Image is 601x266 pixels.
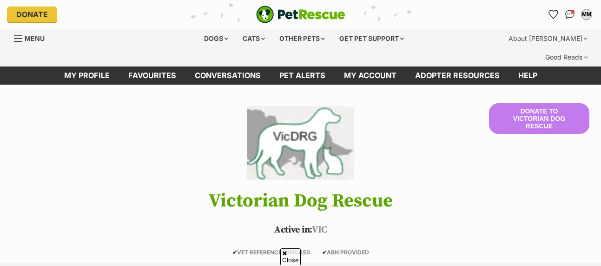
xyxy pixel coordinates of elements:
[335,66,406,85] a: My account
[232,249,310,256] span: VET REFERENCE CHECKED
[236,29,271,48] div: Cats
[25,34,45,42] span: Menu
[565,10,575,19] img: chat-41dd97257d64d25036548639549fe6c8038ab92f7586957e7f3b1b290dea8141.svg
[539,48,594,66] div: Good Reads
[546,7,561,22] a: Favourites
[270,66,335,85] a: Pet alerts
[322,249,327,256] icon: ✔
[562,7,577,22] a: Conversations
[119,66,185,85] a: Favourites
[579,7,594,22] button: My account
[273,29,331,48] div: Other pets
[256,6,345,23] img: logo-e224e6f780fb5917bec1dbf3a21bbac754714ae5b6737aabdf751b685950b380.svg
[502,29,594,48] div: About [PERSON_NAME]
[322,249,369,256] span: ABN PROVIDED
[280,248,301,265] span: Close
[247,103,353,182] img: Victorian Dog Rescue
[256,6,345,23] a: PetRescue
[7,7,57,22] a: Donate
[406,66,509,85] a: Adopter resources
[333,29,410,48] div: Get pet support
[14,29,51,46] a: Menu
[274,224,312,236] span: Active in:
[509,66,547,85] a: Help
[546,7,594,22] ul: Account quick links
[198,29,235,48] div: Dogs
[489,103,589,134] button: Donate to Victorian Dog Rescue
[232,249,237,256] icon: ✔
[55,66,119,85] a: My profile
[582,10,591,19] div: MM
[185,66,270,85] a: conversations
